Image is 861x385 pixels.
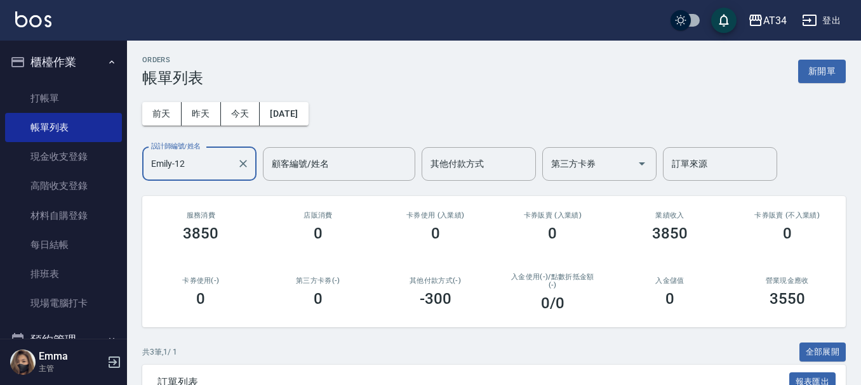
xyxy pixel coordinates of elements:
button: 今天 [221,102,260,126]
button: 昨天 [182,102,221,126]
button: 預約管理 [5,323,122,356]
h2: 卡券販賣 (不入業績) [744,211,831,219]
h3: 3850 [652,225,688,242]
a: 帳單列表 [5,113,122,142]
button: 前天 [142,102,182,126]
h2: 卡券使用 (入業績) [392,211,479,219]
a: 新開單 [798,65,846,77]
h2: 入金儲值 [627,277,714,285]
h2: 營業現金應收 [744,277,831,285]
h3: 0 [783,225,792,242]
h3: 服務消費 [157,211,244,219]
p: 共 3 筆, 1 / 1 [142,346,177,358]
a: 現場電腦打卡 [5,289,122,318]
a: 高階收支登錄 [5,171,122,200]
h3: -300 [420,290,451,308]
h3: 3550 [770,290,805,308]
h3: 0 [665,290,674,308]
h3: 0 [314,290,323,308]
p: 主管 [39,363,103,374]
img: Logo [15,11,51,27]
h3: 帳單列表 [142,69,203,87]
button: Open [632,153,652,174]
button: 新開單 [798,60,846,83]
h2: 業績收入 [627,211,714,219]
h2: 店販消費 [275,211,362,219]
button: 櫃檯作業 [5,46,122,79]
a: 打帳單 [5,84,122,113]
h2: 其他付款方式(-) [392,277,479,285]
a: 現金收支登錄 [5,142,122,171]
h2: ORDERS [142,56,203,64]
button: [DATE] [260,102,308,126]
div: AT34 [763,13,787,29]
button: 全部展開 [799,343,846,362]
h3: 0 [431,225,440,242]
button: save [711,8,737,33]
h3: 0 /0 [541,294,564,312]
a: 每日結帳 [5,230,122,259]
h3: 0 [548,225,557,242]
a: 排班表 [5,259,122,289]
h3: 3850 [183,225,218,242]
h2: 入金使用(-) /點數折抵金額(-) [509,273,596,289]
label: 設計師編號/姓名 [151,141,201,151]
h2: 卡券販賣 (入業績) [509,211,596,219]
h5: Emma [39,350,103,363]
h2: 第三方卡券(-) [275,277,362,285]
button: 登出 [797,9,846,32]
button: AT34 [743,8,792,34]
h3: 0 [196,290,205,308]
h2: 卡券使用(-) [157,277,244,285]
button: Clear [234,155,252,173]
img: Person [10,349,36,375]
a: 材料自購登錄 [5,201,122,230]
h3: 0 [314,225,323,242]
